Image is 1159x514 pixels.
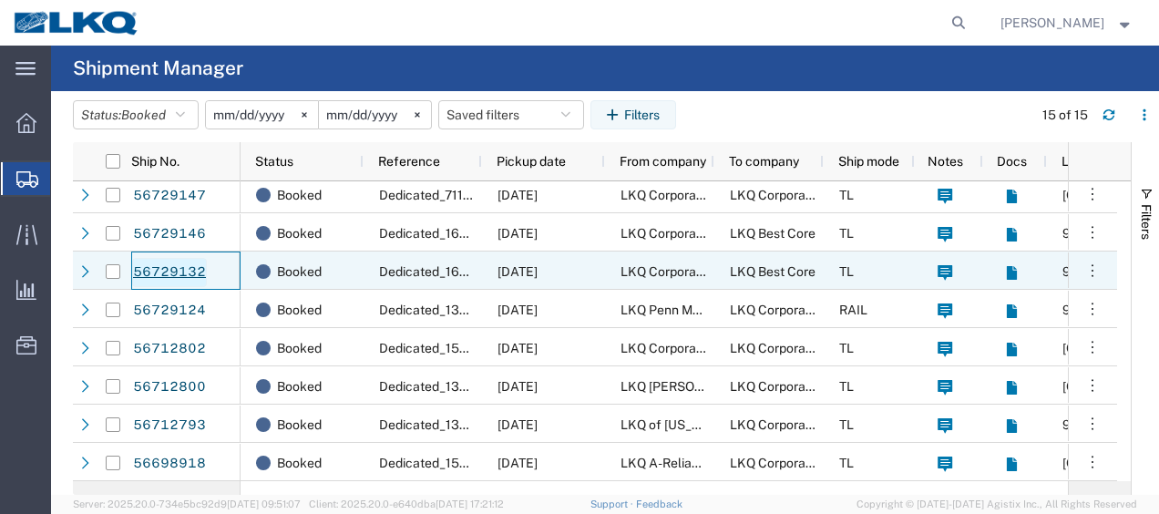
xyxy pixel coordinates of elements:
[277,176,322,214] span: Booked
[379,456,578,470] span: Dedicated_1580_1635_Eng Trans
[497,188,538,202] span: 10/10/2025
[255,154,293,169] span: Status
[497,341,538,355] span: 10/09/2025
[277,406,322,444] span: Booked
[319,101,431,128] input: Not set
[497,456,538,470] span: 10/08/2025
[379,188,573,202] span: Dedicated_7110_1635_Eng Trans
[379,341,578,355] span: Dedicated_1560_1635_Eng Trans
[839,303,867,317] span: RAIL
[497,154,566,169] span: Pickup date
[730,456,827,470] span: LKQ Corporation
[621,379,795,394] span: LKQ Triplett - Akron
[497,379,538,394] span: 10/09/2025
[636,499,682,509] a: Feedback
[379,379,578,394] span: Dedicated_1300_1635_Eng Trans
[590,100,676,129] button: Filters
[730,264,815,279] span: LKQ Best Core
[277,367,322,406] span: Booked
[730,303,827,317] span: LKQ Corporation
[497,417,538,432] span: 10/09/2025
[621,456,1047,470] span: LKQ A-Reliable Auto Parts - Blue Island, Il
[378,154,440,169] span: Reference
[132,334,207,364] a: 56712802
[1000,13,1104,33] span: Robert Benette
[730,417,827,432] span: LKQ Corporation
[730,341,827,355] span: LKQ Corporation
[132,411,207,440] a: 56712793
[497,226,538,241] span: 10/10/2025
[227,499,301,509] span: [DATE] 09:51:07
[132,296,207,325] a: 56729124
[839,226,854,241] span: TL
[839,379,854,394] span: TL
[277,444,322,482] span: Booked
[206,101,318,128] input: Not set
[621,188,718,202] span: LKQ Corporation
[997,154,1027,169] span: Docs
[379,264,577,279] span: Dedicated_1635_1760_Eng Trans
[730,226,815,241] span: LKQ Best Core
[132,258,207,287] a: 56729132
[620,154,706,169] span: From company
[1000,12,1134,34] button: [PERSON_NAME]
[839,456,854,470] span: TL
[132,181,207,211] a: 56729147
[73,100,199,129] button: Status:Booked
[1139,204,1154,240] span: Filters
[928,154,963,169] span: Notes
[839,417,854,432] span: TL
[132,220,207,249] a: 56729146
[1062,154,1113,169] span: Location
[121,108,166,122] span: Booked
[730,188,827,202] span: LKQ Corporation
[277,252,322,291] span: Booked
[730,379,827,394] span: LKQ Corporation
[839,341,854,355] span: TL
[277,291,322,329] span: Booked
[497,303,538,317] span: 10/10/2025
[438,100,584,129] button: Saved filters
[839,264,854,279] span: TL
[132,373,207,402] a: 56712800
[132,449,207,478] a: 56698918
[277,214,322,252] span: Booked
[309,499,504,509] span: Client: 2025.20.0-e640dba
[621,417,785,432] span: LKQ of Indiana - Avon, In
[621,264,718,279] span: LKQ Corporation
[621,226,718,241] span: LKQ Corporation
[73,499,301,509] span: Server: 2025.20.0-734e5bc92d9
[856,497,1137,512] span: Copyright © [DATE]-[DATE] Agistix Inc., All Rights Reserved
[729,154,799,169] span: To company
[73,46,243,91] h4: Shipment Manager
[621,303,977,317] span: LKQ Penn Mar - York, PA
[839,188,854,202] span: TL
[379,303,578,317] span: Dedicated_1390_1635_Eng Trans
[379,226,584,241] span: Dedicated_1635_1760_Eng Trans2
[436,499,504,509] span: [DATE] 17:21:12
[13,9,140,36] img: logo
[621,341,718,355] span: LKQ Corporation
[590,499,636,509] a: Support
[497,264,538,279] span: 10/10/2025
[1042,106,1088,125] div: 15 of 15
[277,329,322,367] span: Booked
[131,154,179,169] span: Ship No.
[838,154,899,169] span: Ship mode
[379,417,578,432] span: Dedicated_1340_1635_Eng Trans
